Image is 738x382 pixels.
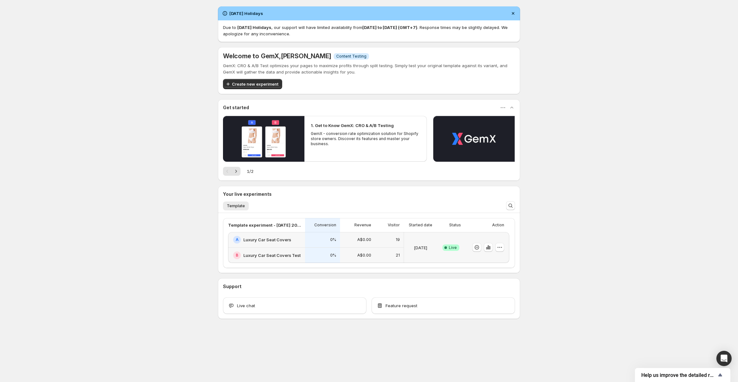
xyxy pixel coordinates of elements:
[247,168,254,174] span: 1 / 2
[362,25,417,30] strong: [DATE] to [DATE] (GMT+7)
[223,62,515,75] p: GemX: CRO & A/B Test optimizes your pages to maximize profits through split testing. Simply test ...
[311,131,420,146] p: GemX - conversion rate optimization solution for Shopify store owners. Discover its features and ...
[237,25,271,30] strong: [DATE] Holidays
[506,201,515,210] button: Search and filter results
[243,252,301,258] h2: Luxury Car Seat Covers Test
[386,302,417,309] span: Feature request
[314,223,336,228] p: Conversion
[336,54,366,59] span: Content Testing
[396,253,400,258] p: 21
[237,302,255,309] span: Live chat
[354,223,371,228] p: Revenue
[509,9,518,18] button: Dismiss notification
[433,116,515,162] button: Play video
[232,167,240,176] button: Next
[223,52,331,60] h5: Welcome to GemX
[223,79,282,89] button: Create new experiment
[232,81,278,87] span: Create new experiment
[223,24,515,37] p: Due to , our support will have limited availability from . Response times may be slightly delayed...
[414,244,427,251] p: [DATE]
[388,223,400,228] p: Visitor
[492,223,504,228] p: Action
[223,167,240,176] nav: Pagination
[223,116,304,162] button: Play video
[236,253,238,258] h2: B
[330,253,336,258] p: 0%
[409,223,432,228] p: Started date
[223,191,272,197] h3: Your live experiments
[279,52,331,60] span: , [PERSON_NAME]
[716,351,732,366] div: Open Intercom Messenger
[223,104,249,111] h3: Get started
[641,372,716,378] span: Help us improve the detailed report for A/B campaigns
[227,203,245,209] span: Template
[357,237,371,242] p: A$0.00
[311,122,394,129] h2: 1. Get to Know GemX: CRO & A/B Testing
[223,283,241,290] h3: Support
[357,253,371,258] p: A$0.00
[330,237,336,242] p: 0%
[449,245,457,250] span: Live
[396,237,400,242] p: 19
[236,237,239,242] h2: A
[641,371,724,379] button: Show survey - Help us improve the detailed report for A/B campaigns
[243,237,291,243] h2: Luxury Car Seat Covers
[229,10,263,17] h2: [DATE] Holidays
[228,222,301,228] p: Template experiment - [DATE] 20:24:16
[449,223,461,228] p: Status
